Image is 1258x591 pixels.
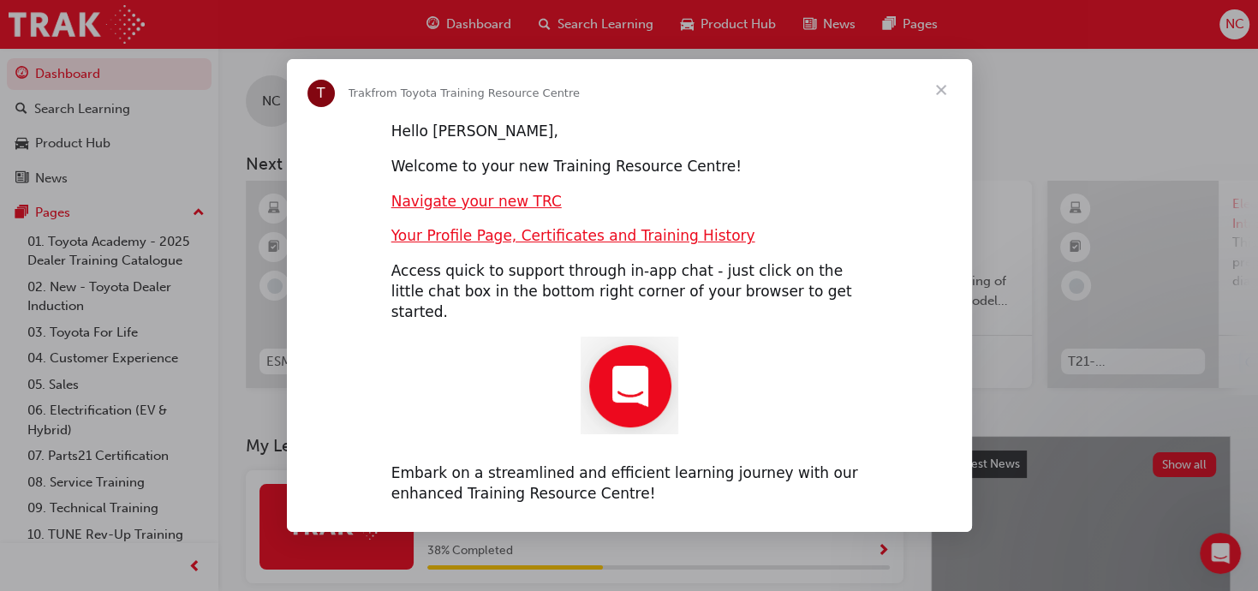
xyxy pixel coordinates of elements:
[371,87,580,99] span: from Toyota Training Resource Centre
[910,59,972,121] span: Close
[391,463,867,504] div: Embark on a streamlined and efficient learning journey with our enhanced Training Resource Centre!
[391,122,867,142] div: Hello [PERSON_NAME],
[391,193,562,210] a: Navigate your new TRC
[349,87,372,99] span: Trak
[391,261,867,322] div: Access quick to support through in-app chat - just click on the little chat box in the bottom rig...
[391,157,867,177] div: Welcome to your new Training Resource Centre!
[391,227,755,244] a: Your Profile Page, Certificates and Training History
[307,80,335,107] div: Profile image for Trak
